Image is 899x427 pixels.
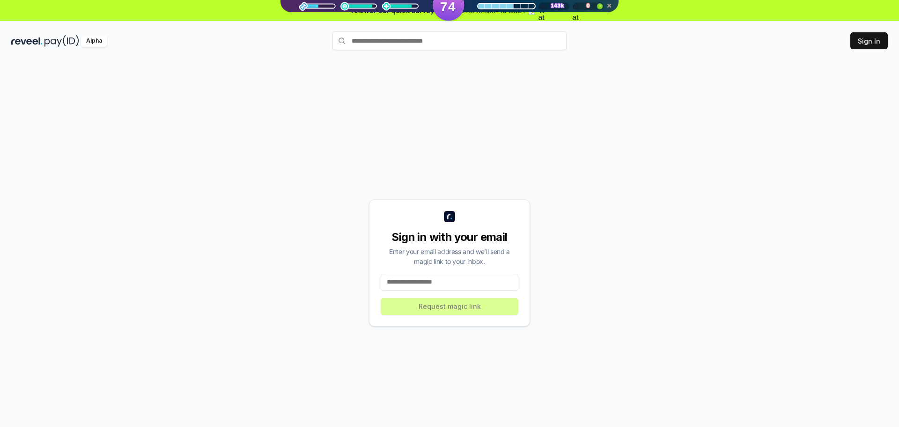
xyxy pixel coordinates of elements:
[381,247,518,266] div: Enter your email address and we’ll send a magic link to your inbox.
[44,35,79,47] img: pay_id
[444,211,455,222] img: logo_small
[81,35,107,47] div: Alpha
[11,35,43,47] img: reveel_dark
[381,230,518,245] div: Sign in with your email
[850,32,888,49] button: Sign In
